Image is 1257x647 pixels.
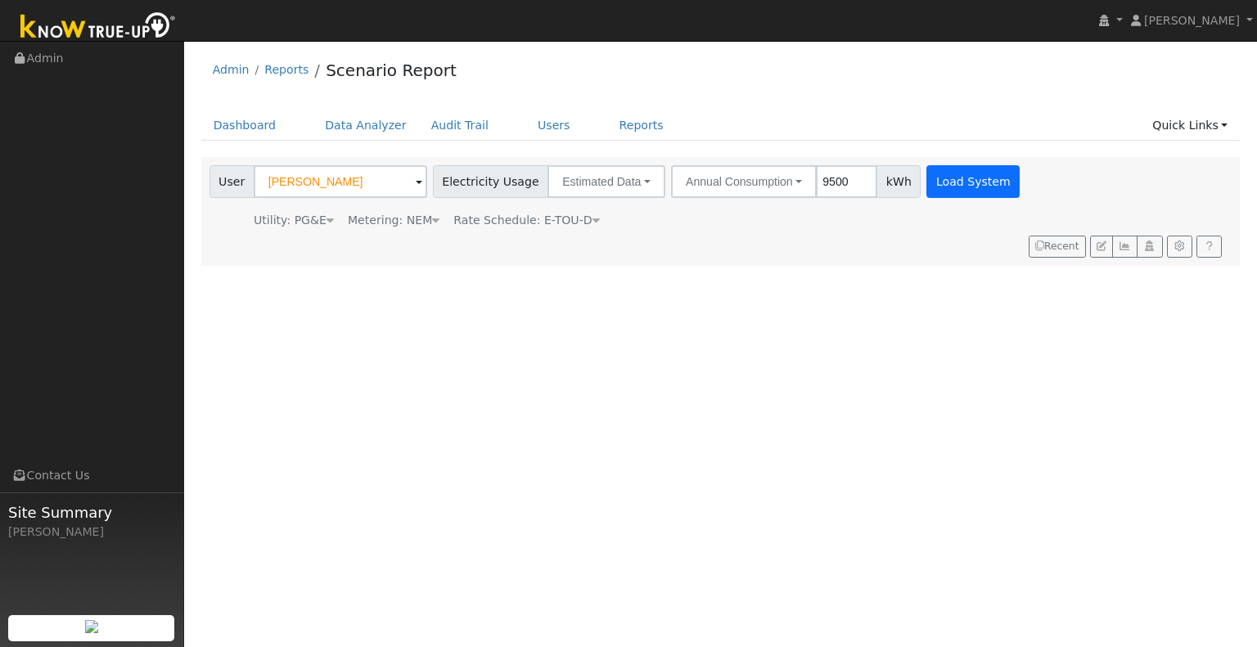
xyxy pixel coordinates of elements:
[419,110,501,141] a: Audit Trail
[254,165,427,198] input: Select a User
[1167,236,1192,258] button: Settings
[671,165,817,198] button: Annual Consumption
[254,212,334,229] div: Utility: PG&E
[326,61,457,80] a: Scenario Report
[547,165,665,198] button: Estimated Data
[1144,14,1240,27] span: [PERSON_NAME]
[926,165,1020,198] button: Load System
[1140,110,1240,141] a: Quick Links
[213,63,250,76] a: Admin
[433,165,548,198] span: Electricity Usage
[313,110,419,141] a: Data Analyzer
[453,213,599,227] span: Alias: H2ETOUDN
[8,523,175,541] div: [PERSON_NAME]
[607,110,676,141] a: Reports
[876,165,921,198] span: kWh
[8,501,175,523] span: Site Summary
[12,9,184,46] img: Know True-Up
[209,165,255,198] span: User
[201,110,289,141] a: Dashboard
[1137,236,1162,258] button: Login As
[1112,236,1138,258] button: Multi-Series Graph
[1090,236,1113,258] button: Edit User
[1029,236,1086,258] button: Recent
[1196,236,1222,258] a: Help Link
[264,63,309,76] a: Reports
[85,620,98,633] img: retrieve
[525,110,583,141] a: Users
[348,212,439,229] div: Metering: NEM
